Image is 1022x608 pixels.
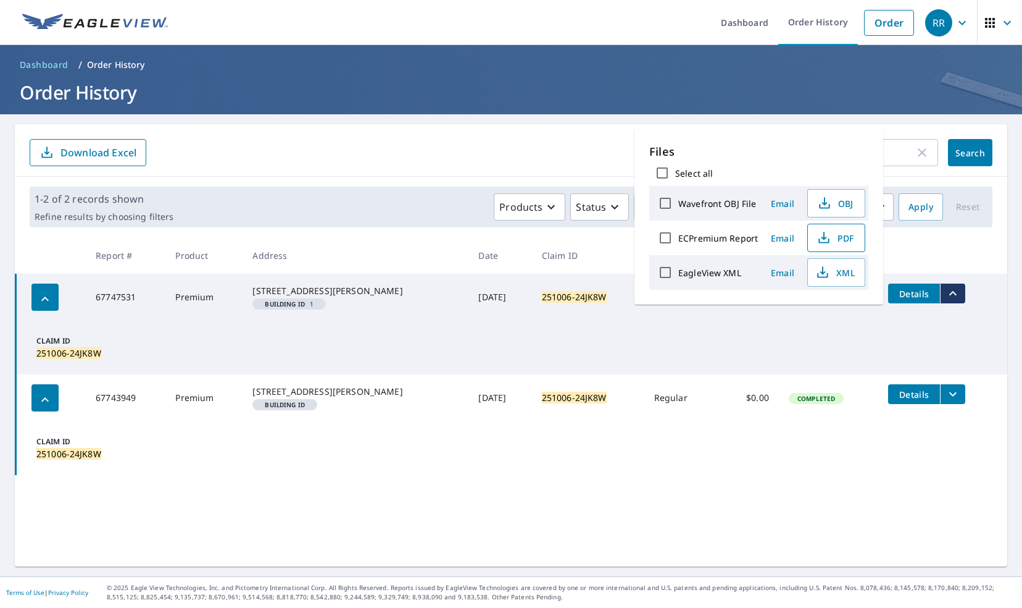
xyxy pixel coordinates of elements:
[790,394,842,403] span: Completed
[468,374,531,421] td: [DATE]
[807,224,865,252] button: PDF
[15,80,1007,105] h1: Order History
[542,392,607,403] mark: 251006-24JK8W
[494,193,565,221] button: Products
[15,55,1007,75] nav: breadcrumb
[60,146,136,159] p: Download Excel
[763,229,802,248] button: Email
[35,192,173,206] p: 1-2 of 2 records shown
[763,263,802,282] button: Email
[87,59,145,71] p: Order History
[678,267,741,279] label: EagleView XML
[925,9,952,36] div: RR
[768,198,797,209] span: Email
[895,389,933,400] span: Details
[165,274,243,321] td: Premium
[576,200,606,214] p: Status
[948,139,992,166] button: Search
[107,583,1016,602] p: © 2025 Eagle View Technologies, Inc. and Pictometry International Corp. All Rights Reserved. Repo...
[6,588,44,597] a: Terms of Use
[807,189,865,217] button: OBJ
[678,198,756,209] label: Wavefront OBJ File
[265,301,305,307] em: Building ID
[252,386,459,398] div: [STREET_ADDRESS][PERSON_NAME]
[807,258,865,287] button: XML
[678,232,758,244] label: ECPremium Report
[86,237,165,274] th: Report #
[243,237,468,274] th: Address
[649,143,868,160] p: Files
[895,288,933,300] span: Details
[468,237,531,274] th: Date
[958,147,983,159] span: Search
[86,274,165,321] td: 67747531
[36,448,101,460] mark: 251006-24JK8W
[768,267,797,279] span: Email
[20,59,69,71] span: Dashboard
[815,265,855,280] span: XML
[48,588,88,597] a: Privacy Policy
[30,139,146,166] button: Download Excel
[763,194,802,213] button: Email
[888,284,940,303] button: detailsBtn-67747531
[6,589,88,596] p: |
[86,374,165,421] td: 67743949
[888,384,940,404] button: detailsBtn-67743949
[257,301,321,307] span: 1
[899,193,943,221] button: Apply
[542,291,607,303] mark: 251006-24JK8W
[940,284,965,303] button: filesDropdownBtn-67747531
[36,347,101,359] mark: 251006-24JK8W
[36,336,106,347] p: Claim ID
[252,285,459,297] div: [STREET_ADDRESS][PERSON_NAME]
[815,196,855,211] span: OBJ
[36,436,106,447] p: Claim ID
[15,55,73,75] a: Dashboard
[716,374,779,421] td: $0.00
[644,374,716,421] td: Regular
[265,402,305,408] em: Building ID
[908,200,933,215] span: Apply
[940,384,965,404] button: filesDropdownBtn-67743949
[165,374,243,421] td: Premium
[22,14,168,32] img: EV Logo
[499,200,542,214] p: Products
[35,211,173,222] p: Refine results by choosing filters
[570,193,629,221] button: Status
[768,232,797,244] span: Email
[864,10,914,36] a: Order
[675,167,713,179] label: Select all
[78,57,82,72] li: /
[815,230,855,245] span: PDF
[165,237,243,274] th: Product
[468,274,531,321] td: [DATE]
[532,237,644,274] th: Claim ID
